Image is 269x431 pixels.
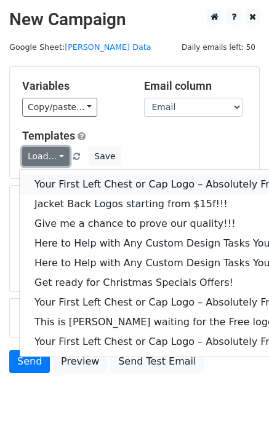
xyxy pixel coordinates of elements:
[177,42,260,52] a: Daily emails left: 50
[144,79,247,93] h5: Email column
[9,9,260,30] h2: New Campaign
[65,42,151,52] a: [PERSON_NAME] Data
[22,98,97,117] a: Copy/paste...
[53,350,107,373] a: Preview
[110,350,204,373] a: Send Test Email
[89,147,121,166] button: Save
[177,41,260,54] span: Daily emails left: 50
[9,350,50,373] a: Send
[9,42,151,52] small: Google Sheet:
[22,147,70,166] a: Load...
[207,372,269,431] iframe: Chat Widget
[22,129,75,142] a: Templates
[22,79,126,93] h5: Variables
